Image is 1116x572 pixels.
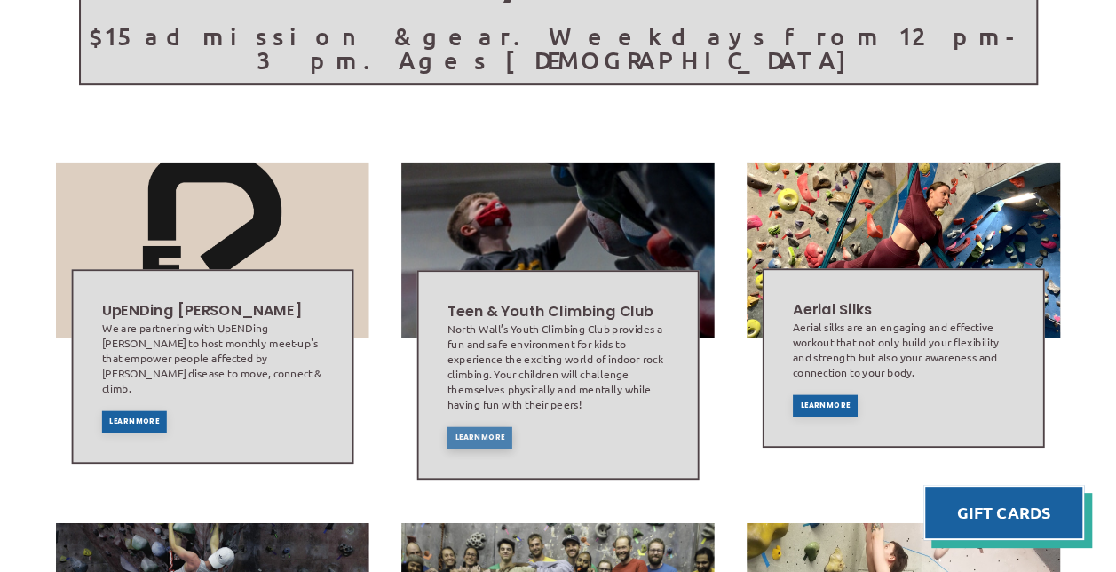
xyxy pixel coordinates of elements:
[447,300,669,321] h2: Teen & Youth Climbing Club
[793,394,858,417] a: Learn More
[745,162,1061,338] img: Image
[81,24,1036,72] p: $15 admission & gear. Weekdays from 12pm-3pm. Ages [DEMOGRAPHIC_DATA]
[102,320,323,395] div: We are partnering with UpENDing [PERSON_NAME] to host monthly meet-up's that empower people affec...
[102,410,167,433] a: Learn More
[401,162,715,338] img: Image
[455,433,504,441] span: Learn More
[447,426,512,449] a: Learn More
[102,299,323,320] h2: UpENDing [PERSON_NAME]
[447,321,669,411] div: North Wall’s Youth Climbing Club provides a fun and safe environment for kids to experience the e...
[793,298,1014,319] h2: Aerial Silks
[800,402,850,409] span: Learn More
[56,162,369,338] img: Image
[793,319,1014,379] div: Aerial silks are an engaging and effective workout that not only build your flexibility and stren...
[109,417,159,425] span: Learn More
